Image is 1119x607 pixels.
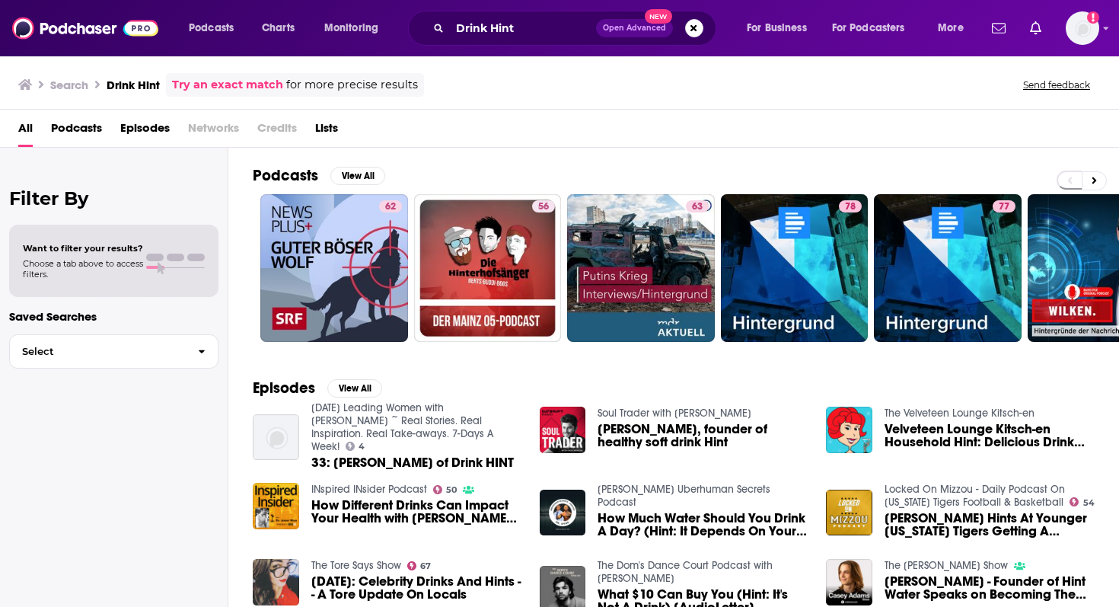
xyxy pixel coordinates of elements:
a: Show notifications dropdown [986,15,1012,41]
a: All [18,116,33,147]
span: Charts [262,18,295,39]
img: 33: KARA Goldin of Drink HINT [253,414,299,461]
a: 63 [686,200,709,212]
span: for more precise results [286,76,418,94]
h2: Episodes [253,379,315,398]
button: View All [330,167,385,185]
span: 33: [PERSON_NAME] of Drink HINT [311,456,514,469]
span: For Business [747,18,807,39]
svg: Add a profile image [1087,11,1099,24]
button: open menu [736,16,826,40]
span: New [645,9,672,24]
a: The Dom's Dance Court Podcast with Julian Saad [598,559,773,585]
span: 63 [692,200,703,215]
button: Send feedback [1019,78,1095,91]
a: How Much Water Should You Drink A Day? (Hint: It Depends On Your Weight) [598,512,808,538]
a: Charts [252,16,304,40]
a: How Different Drinks Can Impact Your Health with Kara Goldin Founder of Hint [311,499,521,525]
img: Podchaser - Follow, Share and Rate Podcasts [12,14,158,43]
a: Kara Goldin, founder of healthy soft drink Hint [598,423,808,449]
a: 62 [260,194,408,342]
span: [PERSON_NAME] - Founder of Hint Water Speaks on Becoming The Unofficial Drink of [GEOGRAPHIC_DATA] [885,575,1095,601]
img: Kara Goldin, founder of healthy soft drink Hint [540,407,586,453]
img: How Different Drinks Can Impact Your Health with Kara Goldin Founder of Hint [253,483,299,529]
a: 56 [414,194,562,342]
input: Search podcasts, credits, & more... [450,16,596,40]
a: Kara Goldin - Founder of Hint Water Speaks on Becoming The Unofficial Drink of Silicon Valley [885,575,1095,601]
span: More [938,18,964,39]
a: 67 [407,561,432,570]
a: PodcastsView All [253,166,385,185]
span: 78 [845,200,856,215]
a: 63 [567,194,715,342]
a: Dr. Ryan's Uberhuman Secrets Podcast [598,483,770,509]
a: Today's Leading Women with Marie Grace Berg ~ Real Stories. Real Inspiration. Real Take-aways. 7-... [311,401,493,453]
button: View All [327,379,382,398]
h3: Search [50,78,88,92]
span: 62 [385,200,396,215]
a: Podcasts [51,116,102,147]
a: 78 [839,200,862,212]
span: 54 [1083,500,1095,506]
a: INspired INsider Podcast [311,483,427,496]
button: open menu [314,16,398,40]
span: How Different Drinks Can Impact Your Health with [PERSON_NAME] Founder of Hint [311,499,521,525]
a: Episodes [120,116,170,147]
div: Search podcasts, credits, & more... [422,11,731,46]
span: 77 [999,200,1009,215]
a: The Tore Says Show [311,559,401,572]
h2: Podcasts [253,166,318,185]
button: Show profile menu [1066,11,1099,45]
button: Open AdvancedNew [596,19,673,37]
a: Velveteen Lounge Kitsch-en Household Hint: Delicious Drink Garnishes [885,423,1095,449]
img: Velveteen Lounge Kitsch-en Household Hint: Delicious Drink Garnishes [826,407,872,453]
a: Eli Drinkwitz Hints At Younger Missouri Tigers Getting A Chance [885,512,1095,538]
a: EpisodesView All [253,379,382,398]
a: Fri 19 Aug: Celebrity Drinks And Hints -- A Tore Update On Locals [311,575,521,601]
a: The Velveteen Lounge Kitsch-en [885,407,1035,420]
a: 56 [532,200,555,212]
span: Monitoring [324,18,378,39]
span: Logged in as megcassidy [1066,11,1099,45]
a: 77 [993,200,1015,212]
p: Saved Searches [9,309,218,324]
span: 4 [359,443,365,450]
button: open menu [927,16,983,40]
a: 78 [721,194,869,342]
a: 62 [379,200,402,212]
a: 50 [433,485,457,494]
img: How Much Water Should You Drink A Day? (Hint: It Depends On Your Weight) [540,490,586,536]
img: Fri 19 Aug: Celebrity Drinks And Hints -- A Tore Update On Locals [253,559,299,605]
span: 67 [420,563,431,570]
a: 4 [346,442,365,451]
a: Soul Trader with Nick Bracks [598,407,751,420]
button: open menu [822,16,927,40]
span: [PERSON_NAME], founder of healthy soft drink Hint [598,423,808,449]
span: Podcasts [189,18,234,39]
span: 56 [538,200,549,215]
span: Networks [188,116,239,147]
span: Choose a tab above to access filters. [23,258,143,280]
span: Open Advanced [603,24,666,32]
h3: Drink Hint [107,78,160,92]
h2: Filter By [9,187,218,209]
img: Eli Drinkwitz Hints At Younger Missouri Tigers Getting A Chance [826,490,872,536]
button: Select [9,334,218,369]
a: Try an exact match [172,76,283,94]
a: The Casey Adams Show [885,559,1008,572]
a: Lists [315,116,338,147]
span: 50 [446,487,457,494]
